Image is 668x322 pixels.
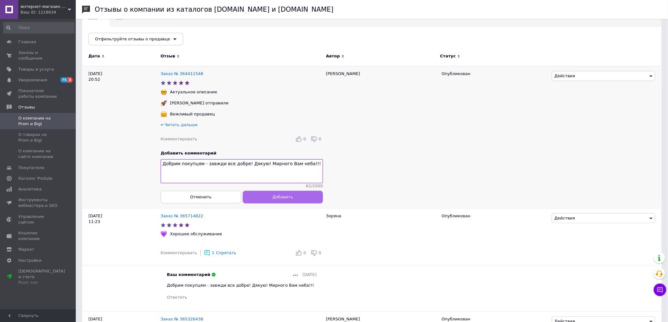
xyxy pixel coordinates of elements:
[204,250,236,256] div: 1Спрятать
[323,66,438,208] div: [PERSON_NAME]
[164,122,198,127] span: Читать дальше
[21,9,76,15] div: Ваш ID: 1218634
[442,316,547,322] div: Опубликован
[167,295,188,300] span: Ответить
[161,231,167,237] img: :purple_heart:
[18,247,34,252] span: Маркет
[161,122,323,129] div: Читать дальше
[18,77,47,83] span: Уведомления
[18,258,41,263] span: Настройки
[326,53,340,59] span: Автор
[169,231,224,237] div: Хорошее обслуживание
[18,214,58,225] span: Управление сайтом
[169,111,217,117] div: Вежливый продавец
[18,115,58,127] span: О компании на Prom и Bigl
[161,100,167,106] img: :rocket:
[323,208,438,311] div: Зоряна
[319,250,321,255] span: 0
[161,151,217,155] span: Добавить комментарий
[167,272,211,278] span: Ваш комментарий
[161,214,203,218] a: Заказ № 365714822
[242,191,323,203] button: Добавить
[18,165,44,171] span: Покупатели
[18,186,42,192] span: Аналитика
[654,284,666,296] button: Чат с покупателем
[18,230,58,242] span: Кошелек компании
[21,4,68,9] span: интернет-магазин «VAVILON»
[18,176,52,181] span: Каталог ProSale
[161,137,197,141] span: Комментировать
[440,53,456,59] span: Статус
[442,213,547,219] div: Опубликован
[303,272,317,278] span: [DATE]
[167,283,314,288] span: Добрим покупцям - завжди все добре! Дякую! Мирного Вам неба!!!
[18,280,65,285] div: Prom топ
[161,250,197,255] span: Комментировать
[212,250,214,255] span: 1
[18,88,58,99] span: Показатели работы компании
[82,208,161,311] div: [DATE] 11:23
[306,183,323,189] span: 62 / 2000
[272,195,293,199] span: Добавить
[88,33,157,39] span: Опубликованы без комме...
[18,104,35,110] span: Отзывы
[18,197,58,208] span: Инструменты вебмастера и SEO
[169,89,219,95] div: Актуальное описание
[18,132,58,143] span: О товарах на Prom и Bigl
[18,50,58,61] span: Заказы и сообщения
[161,111,167,117] img: :hugging_face:
[161,89,167,95] img: :nerd_face:
[18,148,58,160] span: О компании на сайте компании
[190,195,212,199] span: Отменить
[161,191,241,203] button: Отменить
[161,317,203,321] a: Заказ № 365326438
[161,71,203,76] a: Заказ № 364411548
[88,53,100,59] span: Дата
[68,77,73,83] span: 3
[303,250,306,255] span: 0
[442,71,547,77] div: Опубликован
[555,216,575,220] span: Действия
[161,159,323,183] textarea: Добрим покупцям - завжди все добре! Дякую! Мирного Вам неба!!!
[161,136,197,142] div: Комментировать
[169,100,230,106] div: [PERSON_NAME] отправили
[216,250,236,255] span: Спрятать
[303,137,306,141] span: 0
[95,37,170,41] span: Отфильтруйте отзывы о продавце
[95,6,334,13] h1: Отзывы о компании из каталогов [DOMAIN_NAME] и [DOMAIN_NAME]
[555,73,575,78] span: Действия
[18,39,36,45] span: Главная
[18,67,54,72] span: Товары и услуги
[82,66,161,208] div: [DATE] 20:52
[161,53,175,59] span: Отзыв
[82,26,170,50] div: Опубликованы без комментария
[18,268,65,286] span: [DEMOGRAPHIC_DATA] и счета
[3,22,75,33] input: Поиск
[319,137,321,141] span: 0
[161,250,197,256] div: Комментировать
[60,77,68,83] span: 75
